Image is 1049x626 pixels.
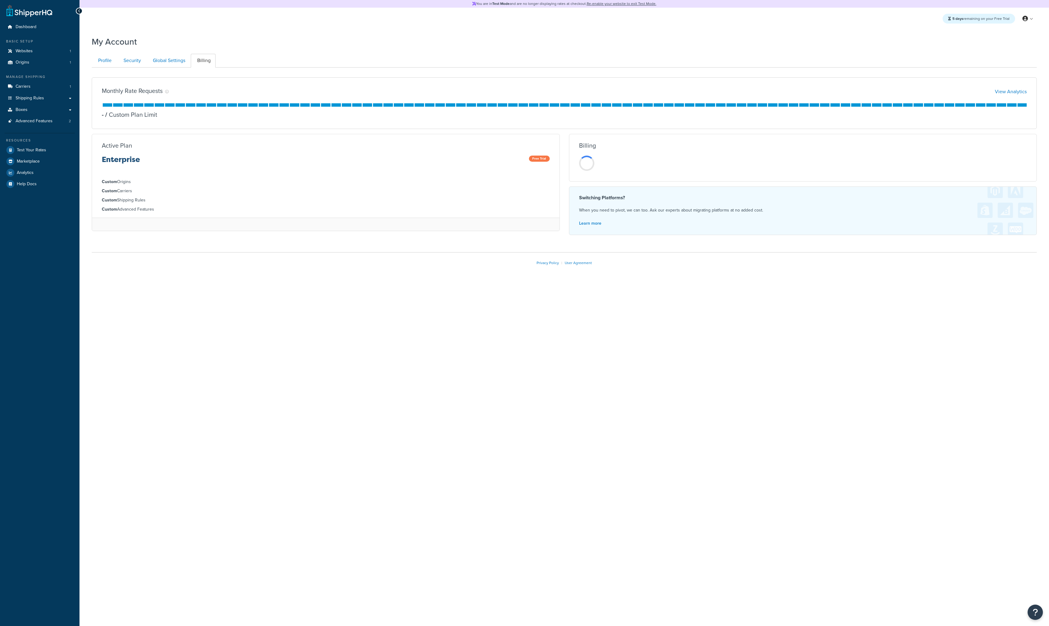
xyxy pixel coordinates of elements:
span: Help Docs [17,182,37,187]
span: | [561,260,562,266]
span: 1 [70,60,71,65]
div: Resources [5,138,75,143]
strong: Custom [102,188,117,194]
li: Carriers [102,188,550,194]
span: Websites [16,49,33,54]
a: Learn more [579,220,601,226]
span: Advanced Features [16,119,53,124]
div: Basic Setup [5,39,75,44]
a: Advanced Features 2 [5,116,75,127]
a: Marketplace [5,156,75,167]
span: 2 [69,119,71,124]
h1: My Account [92,36,137,48]
div: Manage Shipping [5,74,75,79]
span: Marketplace [17,159,40,164]
li: Shipping Rules [102,197,550,204]
strong: Test Mode [492,1,510,6]
h3: Active Plan [102,142,132,149]
h3: Enterprise [102,156,140,168]
a: Billing [191,54,216,68]
h4: Switching Platforms? [579,194,1027,201]
span: 1 [70,84,71,89]
span: Shipping Rules [16,96,44,101]
span: Test Your Rates [17,148,46,153]
p: Custom Plan Limit [104,110,157,119]
li: Origins [102,179,550,185]
a: Profile [92,54,116,68]
span: Origins [16,60,29,65]
p: - [102,110,104,119]
strong: Custom [102,179,117,185]
a: ShipperHQ Home [6,5,52,17]
strong: 5 days [952,16,963,21]
strong: Custom [102,206,117,212]
a: Security [117,54,146,68]
li: Origins [5,57,75,68]
h3: Monthly Rate Requests [102,87,163,94]
span: Boxes [16,107,28,112]
a: Privacy Policy [537,260,559,266]
span: Analytics [17,170,34,175]
a: Boxes [5,104,75,116]
p: When you need to pivot, we can too. Ask our experts about migrating platforms at no added cost. [579,206,1027,214]
a: Help Docs [5,179,75,190]
li: Carriers [5,81,75,92]
button: Open Resource Center [1028,605,1043,620]
span: Dashboard [16,24,36,30]
span: Free Trial [529,156,550,162]
a: Test Your Rates [5,145,75,156]
a: Analytics [5,167,75,178]
a: User Agreement [565,260,592,266]
a: Shipping Rules [5,93,75,104]
a: Websites 1 [5,46,75,57]
li: Advanced Features [102,206,550,213]
strong: Custom [102,197,117,203]
a: View Analytics [995,88,1027,95]
span: / [105,110,107,119]
div: remaining on your Free Trial [943,14,1015,24]
a: Carriers 1 [5,81,75,92]
li: Websites [5,46,75,57]
span: Carriers [16,84,31,89]
a: Re-enable your website to exit Test Mode. [587,1,656,6]
li: Advanced Features [5,116,75,127]
h3: Billing [579,142,596,149]
a: Origins 1 [5,57,75,68]
span: 1 [70,49,71,54]
a: Global Settings [146,54,190,68]
a: Dashboard [5,21,75,33]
